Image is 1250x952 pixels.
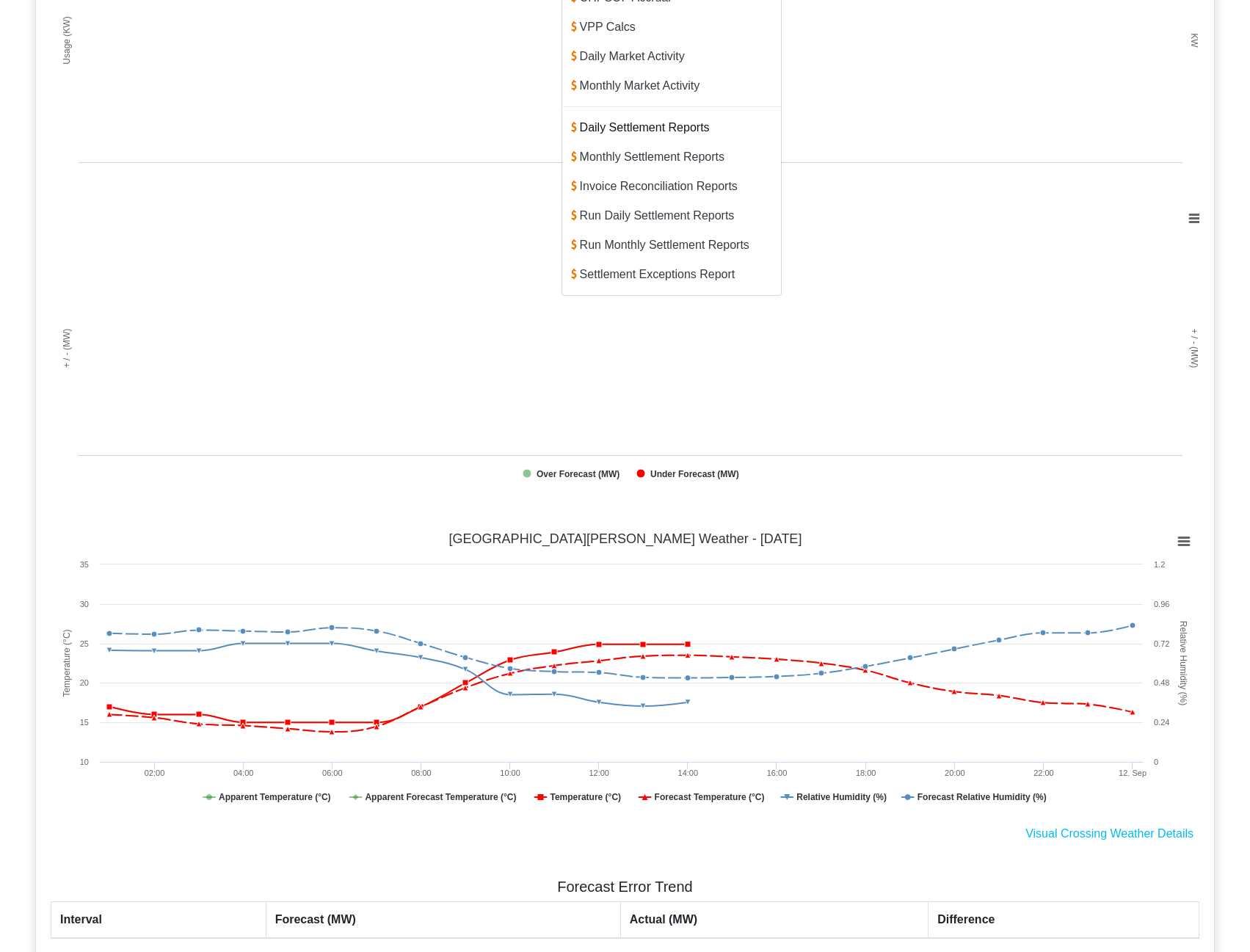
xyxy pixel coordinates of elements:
[945,768,965,777] text: 20:00
[550,792,621,802] tspan: Temperature (°C)
[589,768,609,777] text: 12:00
[562,260,781,289] a: Settlement Exceptions Report
[1033,768,1054,777] text: 22:00
[562,230,781,260] a: Run Monthly Settlement Reports
[449,531,802,547] tspan: [GEOGRAPHIC_DATA][PERSON_NAME] Weather - [DATE]
[1189,33,1199,48] tspan: KW
[1189,329,1199,368] tspan: + / - (MW)
[80,639,89,648] text: 25
[51,902,266,939] th: Interval
[80,757,89,766] text: 10
[1154,718,1169,727] text: 0.24
[411,768,432,777] text: 08:00
[562,142,781,172] a: Monthly Settlement Reports
[796,792,887,802] tspan: Relative Humidity (%)
[767,768,788,777] text: 16:00
[1154,560,1165,569] text: 1.2
[1154,678,1169,687] text: 0.48
[80,560,89,569] text: 35
[1154,757,1158,766] text: 0
[145,768,165,777] text: 02:00
[620,902,928,939] th: Actual (MW)
[322,768,343,777] text: 06:00
[562,172,781,201] a: Invoice Reconciliation Reports
[1025,827,1193,840] a: Visual Crossing Weather Details
[655,792,765,802] tspan: Forecast Temperature (°C)
[562,201,781,230] a: Run Daily Settlement Reports
[233,768,254,777] text: 04:00
[1178,621,1188,705] tspan: Relative Humidity (%)
[1154,639,1169,648] text: 0.72
[80,678,89,687] text: 20
[562,71,781,101] a: Monthly Market Activity
[537,469,619,479] tspan: Over Forecast (MW)
[856,768,876,777] text: 18:00
[62,16,72,64] tspan: Usage (KW)
[1119,768,1147,777] tspan: 12. Sep
[365,792,516,802] tspan: Apparent Forecast Temperature (°C)
[650,469,739,479] tspan: Under Forecast (MW)
[562,12,781,42] a: VPP Calcs
[1154,600,1169,608] text: 0.96
[562,113,781,142] a: Daily Settlement Reports
[562,42,781,71] a: Daily Market Activity
[62,329,72,368] tspan: + / - (MW)
[62,630,72,697] tspan: Temperature (°C)
[80,600,89,608] text: 30
[51,878,1199,895] h5: Forecast Error Trend
[266,902,620,939] th: Forecast (MW)
[500,768,520,777] text: 10:00
[678,768,699,777] text: 14:00
[219,792,331,802] tspan: Apparent Temperature (°C)
[917,792,1047,802] tspan: Forecast Relative Humidity (%)
[80,718,89,727] text: 15
[929,902,1199,939] th: Difference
